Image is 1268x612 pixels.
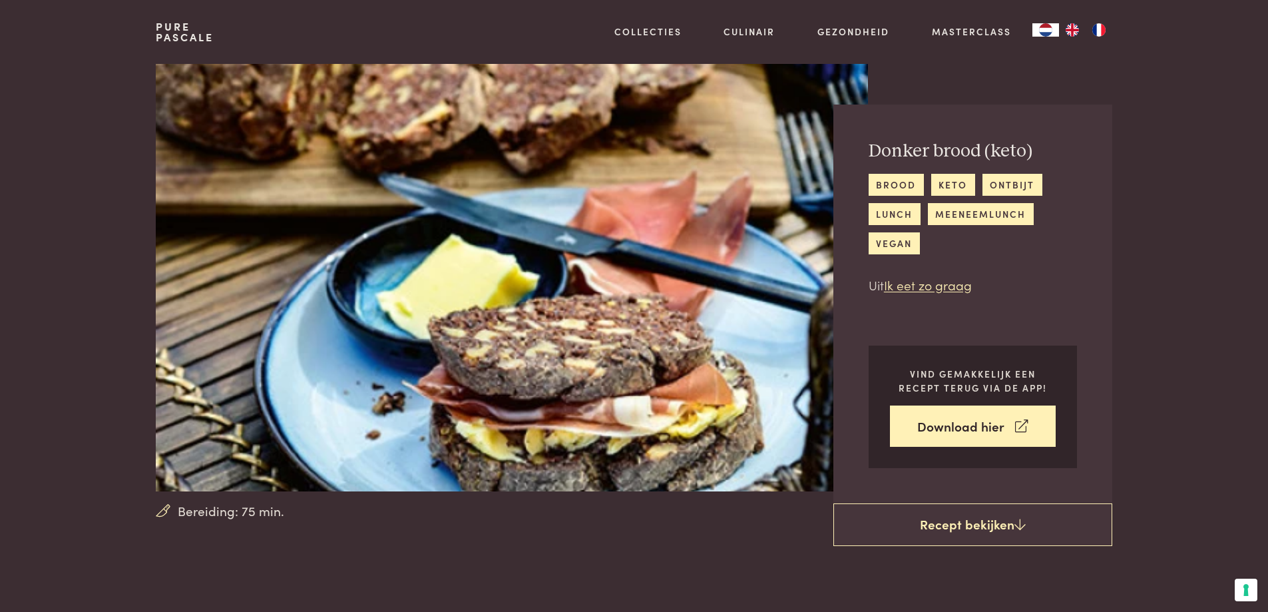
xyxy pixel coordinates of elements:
a: PurePascale [156,21,214,43]
h2: Donker brood (keto) [869,140,1077,163]
button: Uw voorkeuren voor toestemming voor trackingtechnologieën [1235,579,1257,601]
aside: Language selected: Nederlands [1032,23,1112,37]
ul: Language list [1059,23,1112,37]
a: meeneemlunch [928,203,1034,225]
a: Collecties [614,25,682,39]
img: Donker brood (keto) [156,64,867,491]
a: NL [1032,23,1059,37]
a: Culinair [724,25,775,39]
a: brood [869,174,924,196]
a: ontbijt [982,174,1042,196]
a: Masterclass [932,25,1011,39]
div: Language [1032,23,1059,37]
a: keto [931,174,975,196]
p: Vind gemakkelijk een recept terug via de app! [890,367,1056,394]
a: Gezondheid [817,25,889,39]
p: Uit [869,276,1077,295]
a: Ik eet zo graag [884,276,972,294]
a: EN [1059,23,1086,37]
a: vegan [869,232,920,254]
a: FR [1086,23,1112,37]
span: Bereiding: 75 min. [178,501,284,521]
a: Recept bekijken [833,503,1112,546]
a: lunch [869,203,921,225]
a: Download hier [890,406,1056,448]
